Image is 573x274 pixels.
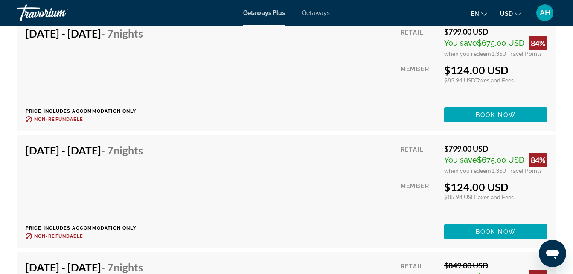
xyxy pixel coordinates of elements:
[476,228,516,235] span: Book now
[491,167,542,174] span: 1,350 Travel Points
[500,7,521,20] button: Change currency
[477,38,524,47] span: $675.00 USD
[500,10,513,17] span: USD
[475,193,514,201] span: Taxes and Fees
[26,108,149,114] p: Price includes accommodation only
[539,240,566,267] iframe: Button to launch messaging window
[401,181,438,218] div: Member
[471,7,487,20] button: Change language
[101,27,143,40] span: - 7
[444,167,491,174] span: when you redeem
[34,233,83,239] span: Non-refundable
[529,153,547,167] div: 84%
[476,111,516,118] span: Book now
[444,107,547,122] button: Book now
[34,117,83,122] span: Non-refundable
[471,10,479,17] span: en
[444,155,477,164] span: You save
[401,27,438,57] div: Retail
[534,4,556,22] button: User Menu
[243,9,285,16] a: Getaways Plus
[113,27,143,40] span: Nights
[444,64,547,76] div: $124.00 USD
[477,155,524,164] span: $675.00 USD
[444,38,477,47] span: You save
[540,9,550,17] span: AH
[17,2,102,24] a: Travorium
[101,261,143,274] span: - 7
[26,27,143,40] h4: [DATE] - [DATE]
[444,261,547,270] div: $849.00 USD
[26,225,149,231] p: Price includes accommodation only
[101,144,143,157] span: - 7
[401,144,438,174] div: Retail
[529,36,547,50] div: 84%
[444,76,547,84] div: $85.94 USD
[401,64,438,101] div: Member
[113,261,143,274] span: Nights
[26,144,143,157] h4: [DATE] - [DATE]
[444,144,547,153] div: $799.00 USD
[444,193,547,201] div: $85.94 USD
[475,76,514,84] span: Taxes and Fees
[113,144,143,157] span: Nights
[444,181,547,193] div: $124.00 USD
[26,261,143,274] h4: [DATE] - [DATE]
[491,50,542,57] span: 1,350 Travel Points
[444,27,547,36] div: $799.00 USD
[444,224,547,239] button: Book now
[444,50,491,57] span: when you redeem
[302,9,330,16] a: Getaways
